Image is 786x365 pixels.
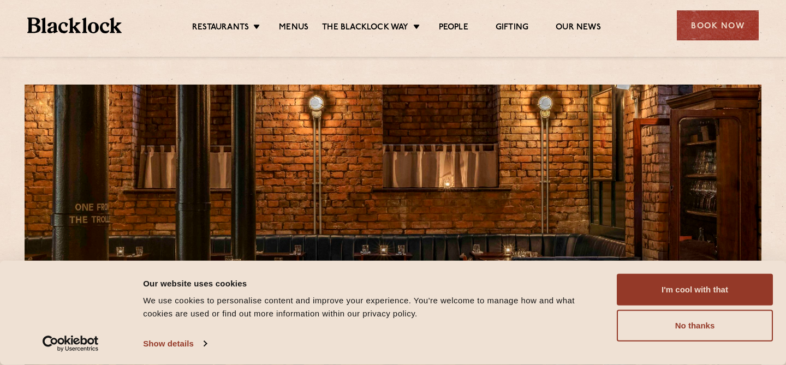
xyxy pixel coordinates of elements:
[143,294,604,320] div: We use cookies to personalise content and improve your experience. You're welcome to manage how a...
[556,22,601,34] a: Our News
[322,22,408,34] a: The Blacklock Way
[617,274,773,306] button: I'm cool with that
[143,277,604,290] div: Our website uses cookies
[496,22,528,34] a: Gifting
[617,310,773,342] button: No thanks
[279,22,308,34] a: Menus
[677,10,759,40] div: Book Now
[192,22,249,34] a: Restaurants
[23,336,118,352] a: Usercentrics Cookiebot - opens in a new window
[143,336,206,352] a: Show details
[27,17,122,33] img: BL_Textured_Logo-footer-cropped.svg
[439,22,468,34] a: People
